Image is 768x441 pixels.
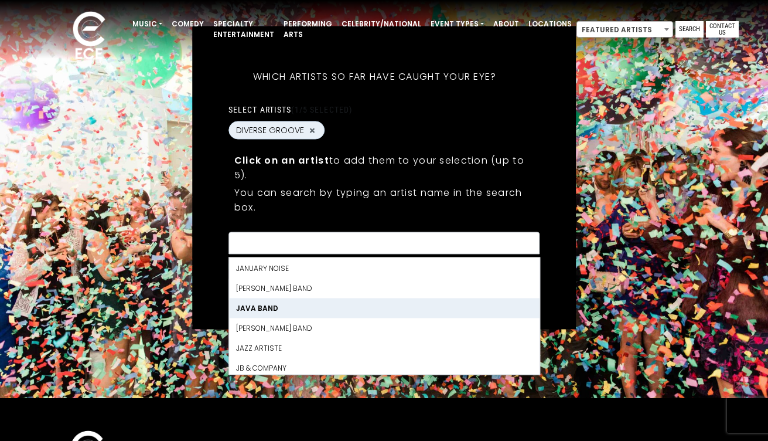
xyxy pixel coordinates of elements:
span: Featured Artists [577,22,673,38]
a: Search [675,21,704,38]
a: Contact Us [706,21,739,38]
a: Celebrity/National [337,14,426,34]
strong: Click on an artist [234,154,329,167]
span: (1/5 selected) [291,105,352,114]
a: Music [128,14,167,34]
label: Select artists [228,104,352,115]
a: Event Types [426,14,489,34]
li: [PERSON_NAME] Band [229,318,540,338]
span: Featured Artists [576,21,673,38]
a: Locations [524,14,576,34]
li: JB & Company [229,358,540,378]
li: JAVA BAND [229,298,540,318]
h5: Which artists so far have caught your eye? [228,56,521,98]
a: Performing Arts [279,14,337,45]
p: to add them to your selection (up to 5). [234,153,534,182]
span: DIVERSE GROOVE [236,124,304,137]
li: [PERSON_NAME] Band [229,279,540,298]
a: Comedy [167,14,209,34]
a: Specialty Entertainment [209,14,279,45]
li: Jazz Artiste [229,338,540,358]
img: ece_new_logo_whitev2-1.png [60,8,118,65]
li: January Noise [229,259,540,279]
textarea: Search [236,240,533,250]
a: About [489,14,524,34]
p: You can search by typing an artist name in the search box. [234,185,534,215]
button: Remove DIVERSE GROOVE [308,125,317,135]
